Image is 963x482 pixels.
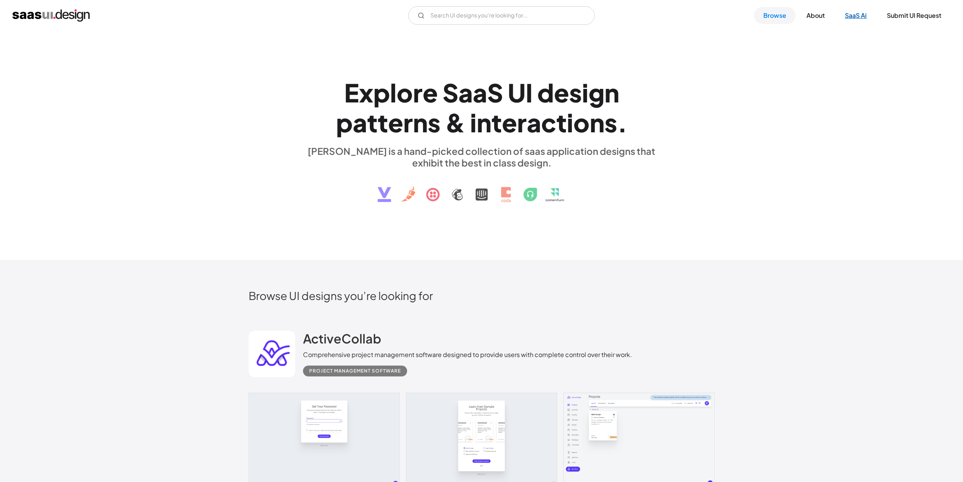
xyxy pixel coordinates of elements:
div: d [537,78,554,107]
a: About [797,7,834,24]
div: x [359,78,373,107]
div: U [508,78,526,107]
div: . [617,107,627,137]
div: t [367,107,378,137]
h2: Browse UI designs you’re looking for [249,289,715,302]
div: p [336,107,353,137]
div: e [423,78,438,107]
div: c [541,107,556,137]
div: S [487,78,503,107]
div: E [344,78,359,107]
a: ActiveCollab [303,331,381,350]
div: e [388,107,403,137]
div: e [554,78,569,107]
div: Comprehensive project management software designed to provide users with complete control over th... [303,350,632,359]
div: i [470,107,477,137]
div: s [428,107,441,137]
div: o [397,78,413,107]
img: text, icon, saas logo [364,168,599,209]
div: l [390,78,397,107]
input: Search UI designs you're looking for... [408,6,595,25]
a: SaaS Ai [836,7,876,24]
div: r [413,78,423,107]
h2: ActiveCollab [303,331,381,346]
div: i [567,107,573,137]
div: S [442,78,458,107]
h1: Explore SaaS UI design patterns & interactions. [303,78,660,137]
div: n [413,107,428,137]
div: t [491,107,502,137]
div: p [373,78,390,107]
form: Email Form [408,6,595,25]
div: Project Management Software [309,366,401,376]
a: Browse [754,7,796,24]
div: r [403,107,413,137]
div: I [526,78,533,107]
div: a [353,107,367,137]
div: t [556,107,567,137]
div: n [604,78,619,107]
div: a [527,107,541,137]
div: i [582,78,589,107]
div: a [458,78,473,107]
div: g [589,78,604,107]
div: n [590,107,604,137]
div: n [477,107,491,137]
a: home [12,9,90,22]
div: r [517,107,527,137]
div: a [473,78,487,107]
div: s [569,78,582,107]
div: s [604,107,617,137]
div: & [445,107,465,137]
a: Submit UI Request [878,7,951,24]
div: e [502,107,517,137]
div: [PERSON_NAME] is a hand-picked collection of saas application designs that exhibit the best in cl... [303,145,660,168]
div: o [573,107,590,137]
div: t [378,107,388,137]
